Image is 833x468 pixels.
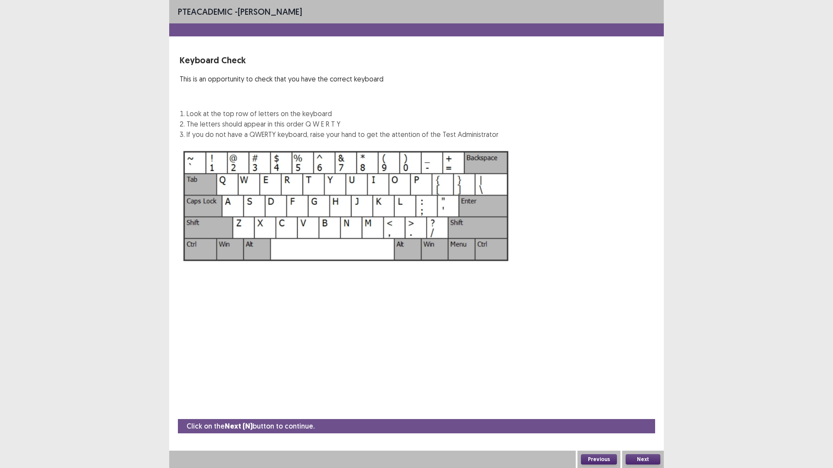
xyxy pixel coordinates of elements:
img: Keyboard Image [180,146,513,266]
button: Previous [581,454,617,465]
span: PTE academic [178,6,233,17]
p: This is an opportunity to check that you have the correct keyboard [180,74,498,84]
p: - [PERSON_NAME] [178,5,302,18]
li: If you do not have a QWERTY keyboard, raise your hand to get the attention of the Test Administrator [187,129,498,140]
li: The letters should appear in this order Q W E R T Y [187,119,498,129]
p: Click on the button to continue. [187,421,315,432]
p: Keyboard Check [180,54,498,67]
button: Next [626,454,660,465]
strong: Next (N) [225,422,253,431]
li: Look at the top row of letters on the keyboard [187,108,498,119]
